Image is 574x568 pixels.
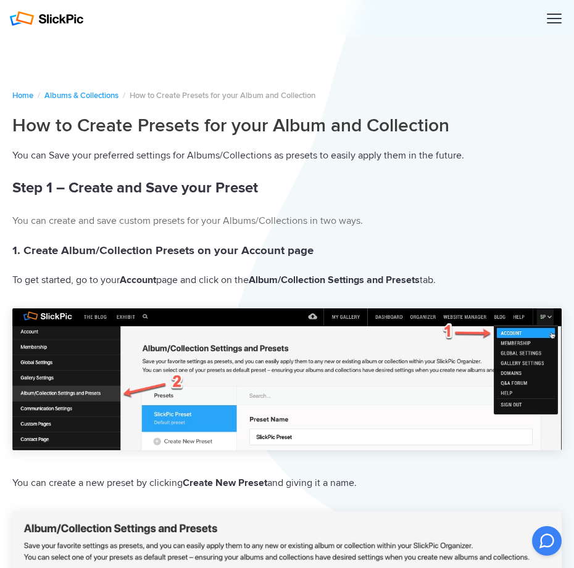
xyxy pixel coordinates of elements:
[12,147,562,164] p: You can Save your preferred settings for Albums/Collections as presets to easily apply them in th...
[12,176,562,200] h2: Step 1 – Create and Save your Preset
[12,241,562,260] h3: 1. Create Album/Collection Presets on your Account page
[183,477,267,489] strong: Create New Preset
[12,91,33,101] a: Home
[12,114,562,138] h1: How to Create Presets for your Album and Collection
[12,213,562,229] p: You can create and save custom presets for your Albums/Collections in two ways.
[120,274,156,286] strong: Account
[12,272,562,289] p: To get started, go to your page and click on the tab.
[12,475,562,492] p: You can create a new preset by clicking and giving it a name.
[130,91,315,101] span: How to Create Presets for your Album and Collection
[123,91,125,101] span: /
[44,91,119,101] a: Albums & Collections
[249,274,420,286] strong: Album/Collection Settings and Presets
[38,91,40,101] span: /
